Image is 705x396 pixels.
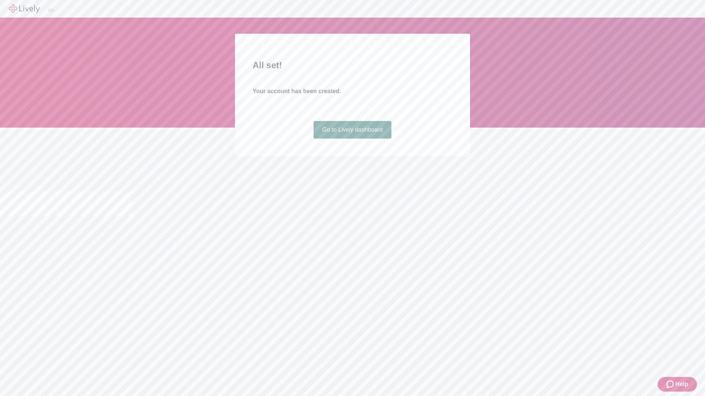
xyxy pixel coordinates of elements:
[658,377,697,392] button: Zendesk support iconHelp
[48,9,54,11] button: Log out
[253,87,452,96] h4: Your account has been created.
[675,380,688,389] span: Help
[314,121,392,139] a: Go to Lively dashboard
[253,59,452,72] h2: All set!
[9,4,40,13] img: Lively
[666,380,675,389] svg: Zendesk support icon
